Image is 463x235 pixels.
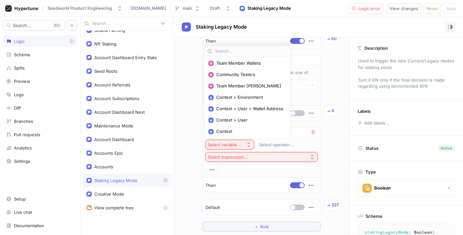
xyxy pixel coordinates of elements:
[216,129,283,134] span: Context
[14,210,32,215] div: Live chat
[14,159,30,164] div: Settings
[182,6,192,11] div: main
[216,83,283,89] span: Team Member [PERSON_NAME]
[441,145,452,151] div: Active
[247,5,291,12] div: Staking Legacy Mode
[14,52,30,57] div: Schema
[216,117,283,123] span: Context > User
[3,220,77,231] a: Documentation
[14,105,21,111] div: Diff
[446,7,456,10] span: Save
[14,79,30,84] div: Preview
[94,150,123,156] div: Accounts Epic
[215,48,288,55] input: Search...
[216,72,283,77] span: Community Testers
[14,92,24,97] div: Logs
[14,39,25,44] div: Logic
[208,142,241,148] div: Select variable...
[358,179,455,197] button: Boolean
[94,178,138,183] div: Staking Legacy Mode
[47,6,112,11] div: Seedworld Product Engineering
[13,23,31,27] span: Search...
[94,123,133,128] div: Maintenance Mode
[52,22,62,29] div: K
[443,3,459,14] button: Save
[365,144,378,153] p: Status
[94,82,130,87] div: Account Referrals
[358,109,371,114] p: Labels
[94,137,134,142] div: Account Dashboard
[424,3,441,14] button: Reset
[94,69,117,74] div: Seed Roots
[94,41,116,46] div: Nft Staking
[349,3,384,14] button: Logic error
[355,56,457,92] p: Used to trigger the new Current/Legacy modes for staking pools. Turn it ON only if the final deci...
[210,6,220,11] div: Draft
[14,65,25,71] div: Splits
[216,60,283,66] span: Team Member Wallets
[14,223,44,228] div: Documentation
[94,205,134,210] div: View complete tree
[94,191,124,197] div: Creative Mode
[94,55,157,60] div: Account Dashboard Entry Stats
[196,24,247,30] span: Staking Legacy Mode
[207,3,233,14] button: Draft
[256,140,303,150] button: Select operator...
[205,152,318,162] button: Select expression...
[94,96,139,101] div: Account Subscriptions
[14,132,40,137] div: Pull requests
[205,204,220,211] p: Default
[260,225,269,228] span: Rule
[94,164,113,169] div: Accounts
[172,3,203,14] button: main
[203,222,321,231] button: ＋Rule
[45,3,125,14] button: Seedworld Product Engineering
[208,154,248,160] div: Select expression...
[94,110,145,115] div: Account Dashboard Next
[131,6,166,10] span: [DOMAIN_NAME]
[364,46,388,51] p: Description
[254,225,258,228] span: ＋
[205,182,216,189] p: Then
[14,145,32,150] div: Analytics
[216,106,283,111] span: Context > User > Wallet Address
[374,185,391,191] div: Boolean
[92,20,158,27] input: Search...
[205,140,254,150] button: Select variable...
[331,108,334,114] div: 4
[14,196,26,202] div: Setup
[355,119,391,127] button: Add labels...
[3,20,65,31] button: Search...K
[259,142,294,148] div: Select operator...
[387,3,421,14] button: View changes
[14,119,33,124] div: Branches
[390,7,418,10] span: View changes
[365,169,376,175] p: Type
[427,7,438,10] span: Reset
[331,35,337,42] div: 60
[365,214,382,219] p: Schema
[287,68,318,77] button: is one of
[216,95,283,100] span: Context > Environment
[290,70,308,75] div: is one of
[358,7,380,10] span: Logic error
[331,202,339,208] div: 337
